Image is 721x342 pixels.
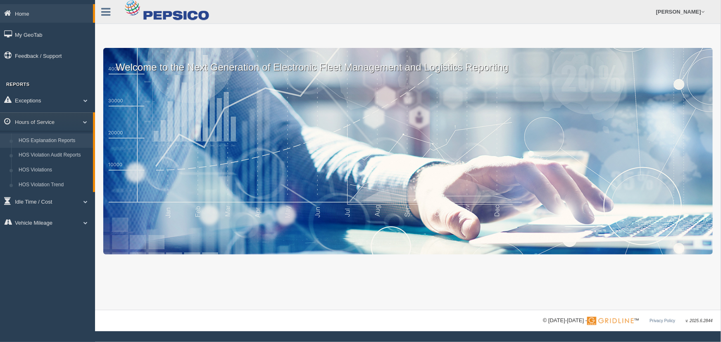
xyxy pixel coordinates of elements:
a: HOS Violation Audit Reports [15,148,93,163]
a: HOS Explanation Reports [15,133,93,148]
p: Welcome to the Next Generation of Electronic Fleet Management and Logistics Reporting [103,48,713,74]
a: Privacy Policy [650,318,675,323]
span: v. 2025.6.2844 [686,318,713,323]
img: Gridline [587,317,634,325]
a: HOS Violations [15,163,93,178]
a: HOS Violation Trend [15,178,93,192]
div: © [DATE]-[DATE] - ™ [543,316,713,325]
